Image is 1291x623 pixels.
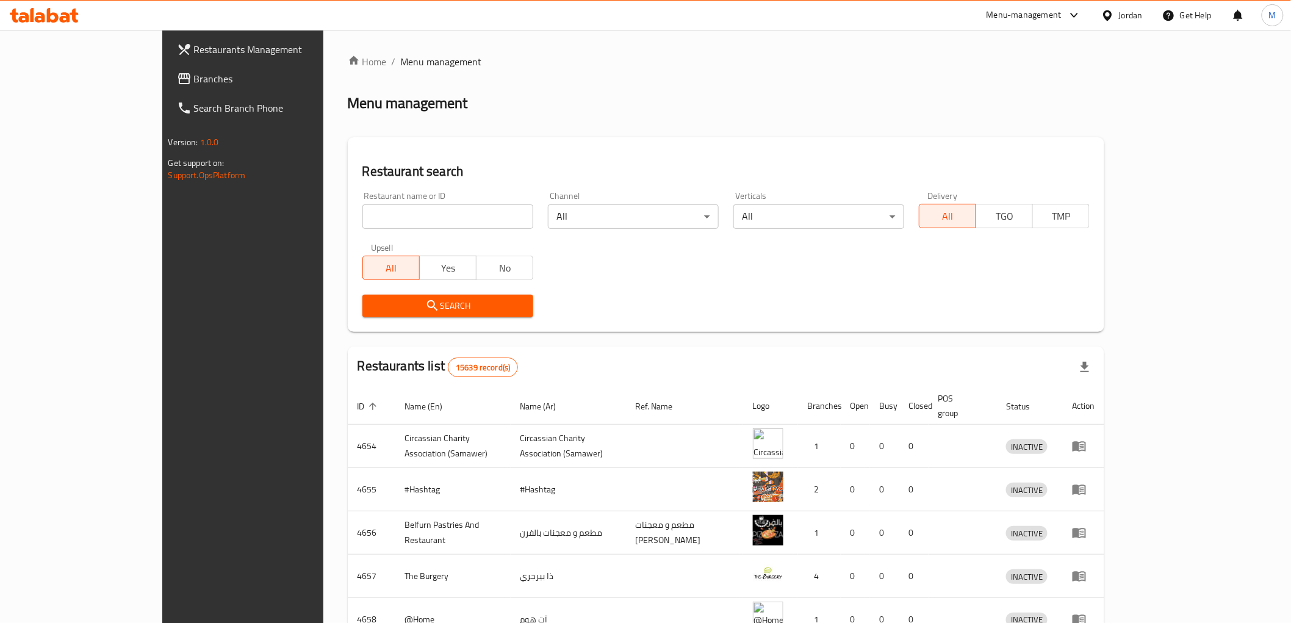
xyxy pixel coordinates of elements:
a: Search Branch Phone [167,93,378,123]
td: مطعم و معجنات [PERSON_NAME] [625,511,743,555]
td: مطعم و معجنات بالفرن [511,511,626,555]
img: #Hashtag [753,472,783,502]
button: Yes [419,256,476,280]
span: All [924,207,971,225]
td: #Hashtag [395,468,511,511]
span: TGO [981,207,1028,225]
div: Menu [1072,482,1095,497]
span: Search [372,298,523,314]
td: 0 [899,425,929,468]
span: Name (En) [405,399,459,414]
td: 0 [841,555,870,598]
span: All [368,259,415,277]
div: All [733,204,904,229]
th: Open [841,387,870,425]
td: 0 [870,468,899,511]
div: Jordan [1119,9,1143,22]
th: Branches [798,387,841,425]
td: Belfurn Pastries And Restaurant [395,511,511,555]
span: Restaurants Management [194,42,368,57]
th: Busy [870,387,899,425]
td: ​Circassian ​Charity ​Association​ (Samawer) [395,425,511,468]
div: Menu [1072,525,1095,540]
span: Version: [168,134,198,150]
h2: Restaurant search [362,162,1090,181]
span: Yes [425,259,472,277]
span: Get support on: [168,155,225,171]
span: TMP [1038,207,1085,225]
button: TMP [1032,204,1090,228]
span: Search Branch Phone [194,101,368,115]
span: Ref. Name [635,399,688,414]
td: ذا بيرجري [511,555,626,598]
td: 0 [870,511,899,555]
h2: Restaurants list [358,357,519,377]
div: INACTIVE [1006,439,1048,454]
button: No [476,256,533,280]
span: 1.0.0 [200,134,219,150]
td: ​Circassian ​Charity ​Association​ (Samawer) [511,425,626,468]
a: Support.OpsPlatform [168,167,246,183]
td: 4 [798,555,841,598]
img: The Burgery [753,558,783,589]
span: INACTIVE [1006,570,1048,584]
th: Closed [899,387,929,425]
td: 0 [841,425,870,468]
a: Branches [167,64,378,93]
td: 0 [870,555,899,598]
nav: breadcrumb [348,54,1105,69]
span: Name (Ar) [520,399,572,414]
span: INACTIVE [1006,527,1048,541]
td: 0 [870,425,899,468]
th: Logo [743,387,798,425]
label: Upsell [371,243,394,252]
img: ​Circassian ​Charity ​Association​ (Samawer) [753,428,783,459]
span: INACTIVE [1006,440,1048,454]
div: Menu [1072,439,1095,453]
td: 1 [798,511,841,555]
td: 0 [899,555,929,598]
span: ID [358,399,381,414]
div: Menu [1072,569,1095,583]
span: INACTIVE [1006,483,1048,497]
span: 15639 record(s) [448,362,517,373]
input: Search for restaurant name or ID.. [362,204,533,229]
li: / [392,54,396,69]
div: All [548,204,719,229]
td: 2 [798,468,841,511]
button: TGO [976,204,1033,228]
td: 0 [841,511,870,555]
td: 0 [841,468,870,511]
a: Restaurants Management [167,35,378,64]
div: Menu-management [987,8,1062,23]
span: Status [1006,399,1046,414]
button: Search [362,295,533,317]
td: 1 [798,425,841,468]
td: 0 [899,468,929,511]
span: POS group [938,391,982,420]
td: #Hashtag [511,468,626,511]
button: All [919,204,976,228]
span: No [481,259,528,277]
span: Menu management [401,54,482,69]
td: 0 [899,511,929,555]
img: Belfurn Pastries And Restaurant [753,515,783,546]
h2: Menu management [348,93,468,113]
label: Delivery [927,192,958,200]
div: Total records count [448,358,518,377]
div: INACTIVE [1006,569,1048,584]
button: All [362,256,420,280]
span: M [1269,9,1276,22]
div: Export file [1070,353,1099,382]
td: The Burgery [395,555,511,598]
th: Action [1062,387,1104,425]
span: Branches [194,71,368,86]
